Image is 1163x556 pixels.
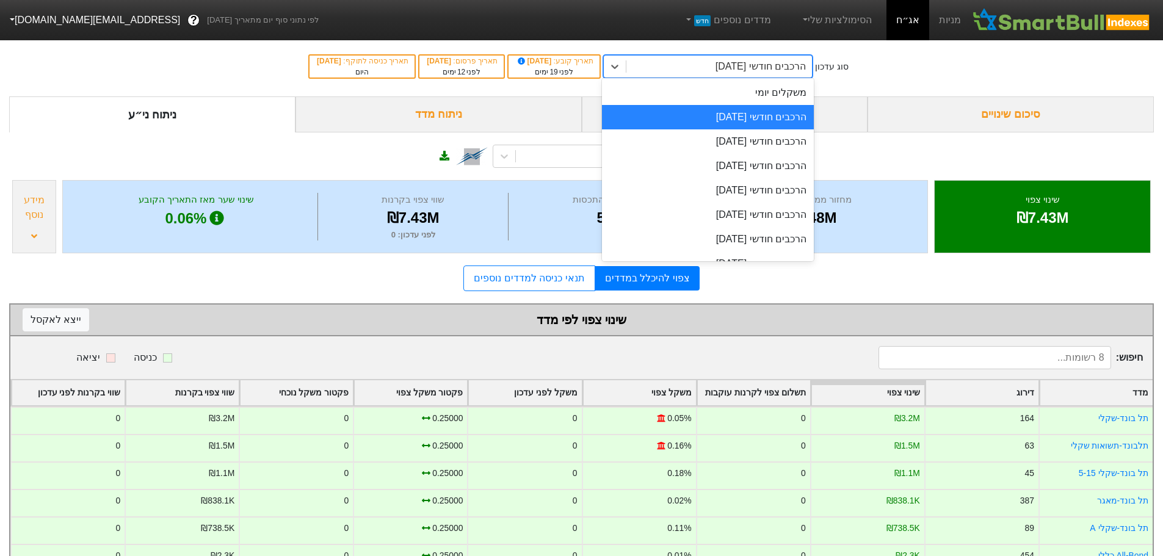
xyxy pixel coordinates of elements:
[426,67,498,78] div: לפני ימים
[344,439,349,452] div: 0
[432,439,463,452] div: 0.25000
[879,346,1111,369] input: 8 רשומות...
[1040,380,1153,405] div: Toggle SortBy
[468,380,581,405] div: Toggle SortBy
[23,308,89,331] button: ייצא לאקסל
[432,522,463,535] div: 0.25000
[432,467,463,480] div: 0.25000
[582,96,868,132] div: ביקושים והיצעים צפויים
[344,467,349,480] div: 0
[78,207,314,230] div: 0.06%
[894,412,920,425] div: ₪3.2M
[667,467,691,480] div: 0.18%
[23,311,1140,329] div: שינוי צפוי לפי מדד
[667,439,691,452] div: 0.16%
[602,178,814,203] div: הרכבים חודשי [DATE]
[344,494,349,507] div: 0
[573,522,578,535] div: 0
[9,96,295,132] div: ניתוח ני״ע
[667,412,691,425] div: 0.05%
[426,56,498,67] div: תאריך פרסום :
[456,140,488,172] img: tase link
[716,59,806,74] div: הרכבים חודשי [DATE]
[595,266,700,291] a: צפוי להיכלל במדדים
[515,56,593,67] div: תאריך קובע :
[602,203,814,227] div: הרכבים חודשי [DATE]
[317,57,343,65] span: [DATE]
[602,251,814,276] div: הרכבים חודשי [DATE]
[573,439,578,452] div: 0
[344,412,349,425] div: 0
[667,522,691,535] div: 0.11%
[457,68,465,76] span: 12
[463,265,595,291] a: תנאי כניסה למדדים נוספים
[512,193,702,207] div: מספר ימי התכסות
[321,229,505,241] div: לפני עדכון : 0
[115,522,120,535] div: 0
[78,193,314,207] div: שינוי שער מאז התאריך הקובע
[207,14,319,26] span: לפי נתוני סוף יום מתאריך [DATE]
[240,380,353,405] div: Toggle SortBy
[602,154,814,178] div: הרכבים חודשי [DATE]
[12,380,125,405] div: Toggle SortBy
[1024,467,1034,480] div: 45
[879,346,1143,369] span: חיפוש :
[1024,522,1034,535] div: 89
[344,522,349,535] div: 0
[1079,468,1148,478] a: תל בונד-שקלי 5-15
[1098,413,1149,423] a: תל בונד-שקלי
[950,193,1135,207] div: שינוי צפוי
[316,56,408,67] div: תאריך כניסה לתוקף :
[801,522,806,535] div: 0
[602,227,814,251] div: הרכבים חודשי [DATE]
[950,207,1135,229] div: ₪7.43M
[432,494,463,507] div: 0.25000
[516,57,554,65] span: [DATE]
[801,412,806,425] div: 0
[971,8,1153,32] img: SmartBull
[515,67,593,78] div: לפני ימים
[697,380,810,405] div: Toggle SortBy
[209,439,234,452] div: ₪1.5M
[201,522,234,535] div: ₪738.5K
[679,8,776,32] a: מדדים נוספיםחדש
[886,522,920,535] div: ₪738.5K
[549,68,557,76] span: 19
[602,81,814,105] div: משקלים יומי
[694,15,711,26] span: חדש
[667,494,691,507] div: 0.02%
[1020,412,1034,425] div: 164
[209,412,234,425] div: ₪3.2M
[868,96,1154,132] div: סיכום שינויים
[76,350,100,365] div: יציאה
[355,68,369,76] span: היום
[115,494,120,507] div: 0
[573,467,578,480] div: 0
[1071,441,1149,450] a: תלבונד-תשואות שקלי
[190,12,197,29] span: ?
[126,380,239,405] div: Toggle SortBy
[886,494,920,507] div: ₪838.1K
[583,380,696,405] div: Toggle SortBy
[926,380,1038,405] div: Toggle SortBy
[209,467,234,480] div: ₪1.1M
[512,207,702,229] div: 5.0
[427,57,453,65] span: [DATE]
[115,467,120,480] div: 0
[115,439,120,452] div: 0
[573,494,578,507] div: 0
[795,8,877,32] a: הסימולציות שלי
[201,494,234,507] div: ₪838.1K
[115,412,120,425] div: 0
[354,380,467,405] div: Toggle SortBy
[321,193,505,207] div: שווי צפוי בקרנות
[602,129,814,154] div: הרכבים חודשי [DATE]
[801,467,806,480] div: 0
[1020,494,1034,507] div: 387
[573,412,578,425] div: 0
[811,380,924,405] div: Toggle SortBy
[801,494,806,507] div: 0
[602,105,814,129] div: הרכבים חודשי [DATE]
[16,193,53,222] div: מידע נוסף
[432,412,463,425] div: 0.25000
